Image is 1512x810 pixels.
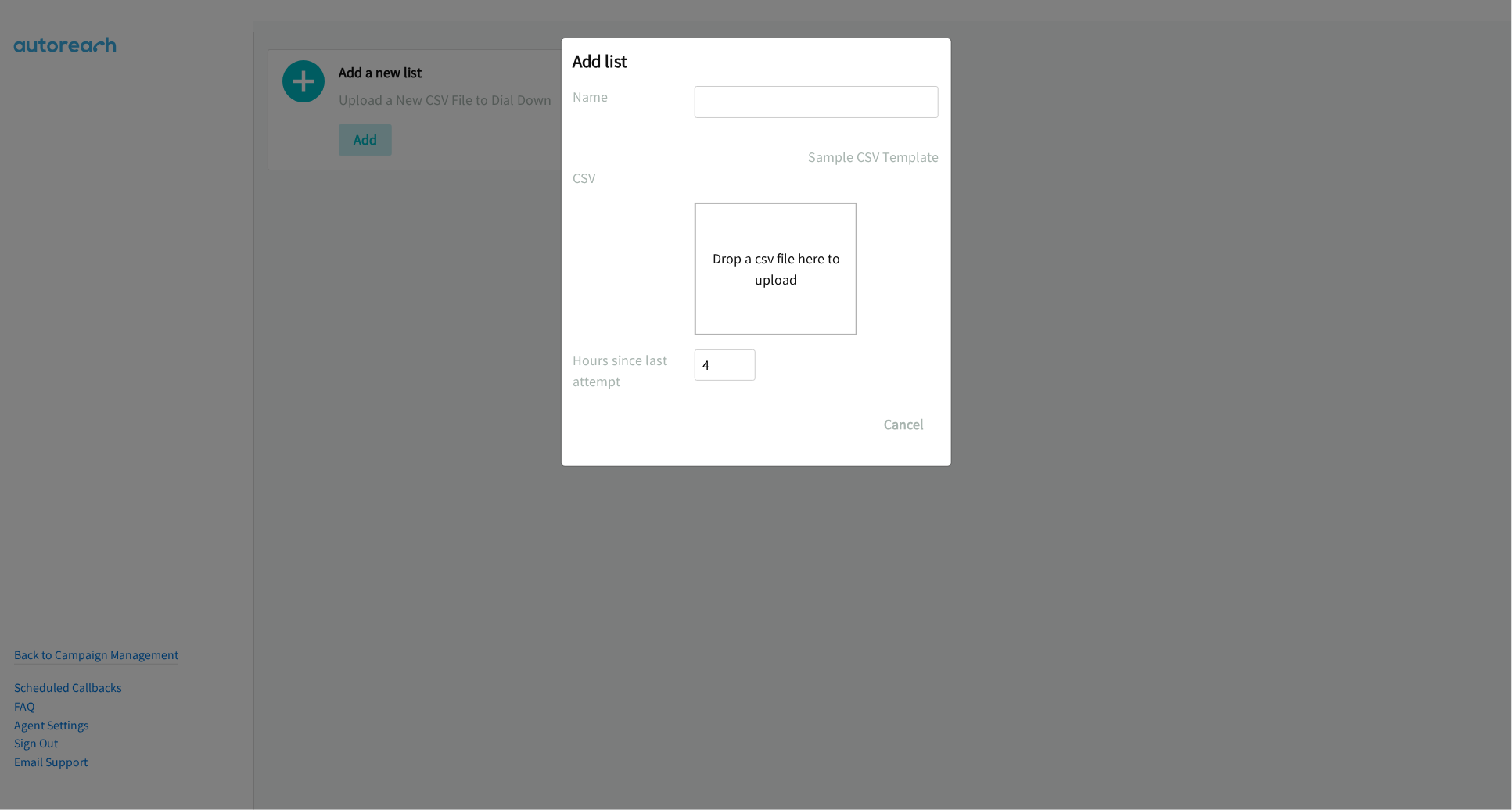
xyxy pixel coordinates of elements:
h2: Add list [573,50,939,72]
a: Sample CSV Template [809,146,939,167]
button: Cancel [870,409,939,440]
button: Drop a csv file here to upload [712,248,840,290]
label: Name [573,86,695,107]
label: Hours since last attempt [573,349,695,392]
label: CSV [573,167,695,188]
